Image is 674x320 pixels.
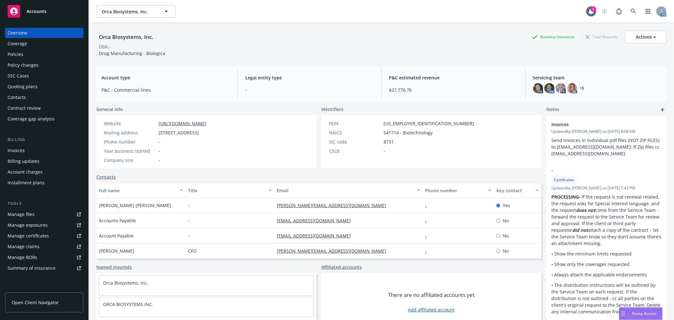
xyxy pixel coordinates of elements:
[188,187,265,194] div: Title
[551,271,661,278] p: • Always attach the applicable endorsements
[494,183,541,198] button: Key contact
[544,83,555,93] img: photo
[659,106,666,114] a: add
[425,202,432,208] a: -
[5,3,83,20] a: Accounts
[384,148,385,154] span: -
[8,28,27,38] div: Overview
[5,60,83,70] a: Policy changes
[8,114,55,124] div: Coverage gap analysis
[8,231,49,241] div: Manage certificates
[5,103,83,113] a: Contract review
[551,121,645,128] span: Invoices
[188,202,190,209] span: -
[329,129,381,136] div: NAICS
[5,82,83,92] a: Quoting plans
[104,138,156,145] div: Phone number
[277,233,356,239] a: [EMAIL_ADDRESS][DOMAIN_NAME]
[5,200,83,207] div: Tools
[389,87,518,93] span: $27,770.76
[551,137,661,157] span: Send invoices in Individual pdf files (NOT ZIP FILES) to [EMAIL_ADDRESS][DOMAIN_NAME]; If Zip fil...
[8,209,34,219] div: Manage files
[425,187,484,194] div: Phone number
[423,183,494,198] button: Phone number
[329,138,381,145] div: SIC code
[551,250,661,257] p: • Show the minimum limits requested
[188,217,190,224] span: -
[5,39,83,49] a: Coverage
[5,231,83,241] a: Manage certificates
[384,129,433,136] span: 541714 - Biotechnology
[551,185,661,191] span: Updated by [PERSON_NAME] on [DATE] 1:43 PM
[551,261,661,268] p: • Show only the coverages requested
[529,33,578,41] div: Business Insurance
[8,178,45,188] div: Installment plans
[99,217,136,224] span: Accounts Payable
[99,248,134,254] span: [PERSON_NAME]
[245,87,373,93] span: -
[329,120,381,127] div: FEIN
[8,156,39,166] div: Billing updates
[425,248,432,254] a: -
[580,86,584,90] a: +5
[8,71,29,81] div: SSC Cases
[551,194,579,200] strong: PROCESSING
[277,218,356,224] a: [EMAIL_ADDRESS][DOMAIN_NAME]
[245,74,373,81] span: Legal entity type
[99,187,176,194] div: Full name
[5,242,83,252] a: Manage claims
[388,291,475,299] span: There are no affiliated accounts yet
[321,264,362,270] a: Affiliated accounts
[96,174,116,180] a: Contacts
[12,299,59,306] span: Open Client Navigator
[8,167,43,177] div: Account charges
[533,74,661,81] span: Servicing team
[613,5,625,18] a: Report a Bug
[619,307,663,320] button: Nova Assist
[425,218,432,224] a: -
[5,263,83,273] a: Summary of insurance
[104,157,156,163] div: Company size
[619,308,627,320] div: Drag to move
[104,129,156,136] div: Mailing address
[8,252,37,262] div: Manage BORs
[8,145,25,156] div: Invoices
[8,49,23,59] div: Policies
[277,187,413,194] div: Email
[185,183,275,198] button: Title
[5,252,83,262] a: Manage BORs
[632,311,657,316] span: Nova Assist
[104,120,156,127] div: Website
[8,39,27,49] div: Coverage
[554,177,574,183] span: Certificates
[5,71,83,81] a: SSC Cases
[159,148,160,154] span: -
[496,187,532,194] div: Key contact
[546,116,666,162] div: InvoicesUpdatedby [PERSON_NAME] on [DATE] 8:08 AMSend invoices in Individual pdf files (NOT ZIP F...
[591,6,596,12] div: 1
[625,31,666,43] button: Actions
[8,263,56,273] div: Summary of insurance
[277,248,391,254] a: [PERSON_NAME][EMAIL_ADDRESS][DOMAIN_NAME]
[96,264,132,270] a: Named insureds
[8,60,39,70] div: Policy changes
[5,167,83,177] a: Account charges
[188,248,197,254] span: CFO
[533,83,543,93] img: photo
[5,28,83,38] a: Overview
[583,33,620,41] div: Total Rewards
[5,145,83,156] a: Invoices
[572,227,588,233] em: did not
[96,183,185,198] button: Full name
[503,232,509,239] span: No
[5,286,83,292] div: Analytics hub
[503,248,509,254] span: No
[551,194,661,247] p: • If the request is not renewal related, the request asks for Special Interest language, and the ...
[159,157,160,163] span: -
[5,178,83,188] a: Installment plans
[642,5,654,18] a: Switch app
[8,92,26,102] div: Contacts
[5,220,83,230] a: Manage exposures
[503,217,509,224] span: No
[503,202,510,209] span: Yes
